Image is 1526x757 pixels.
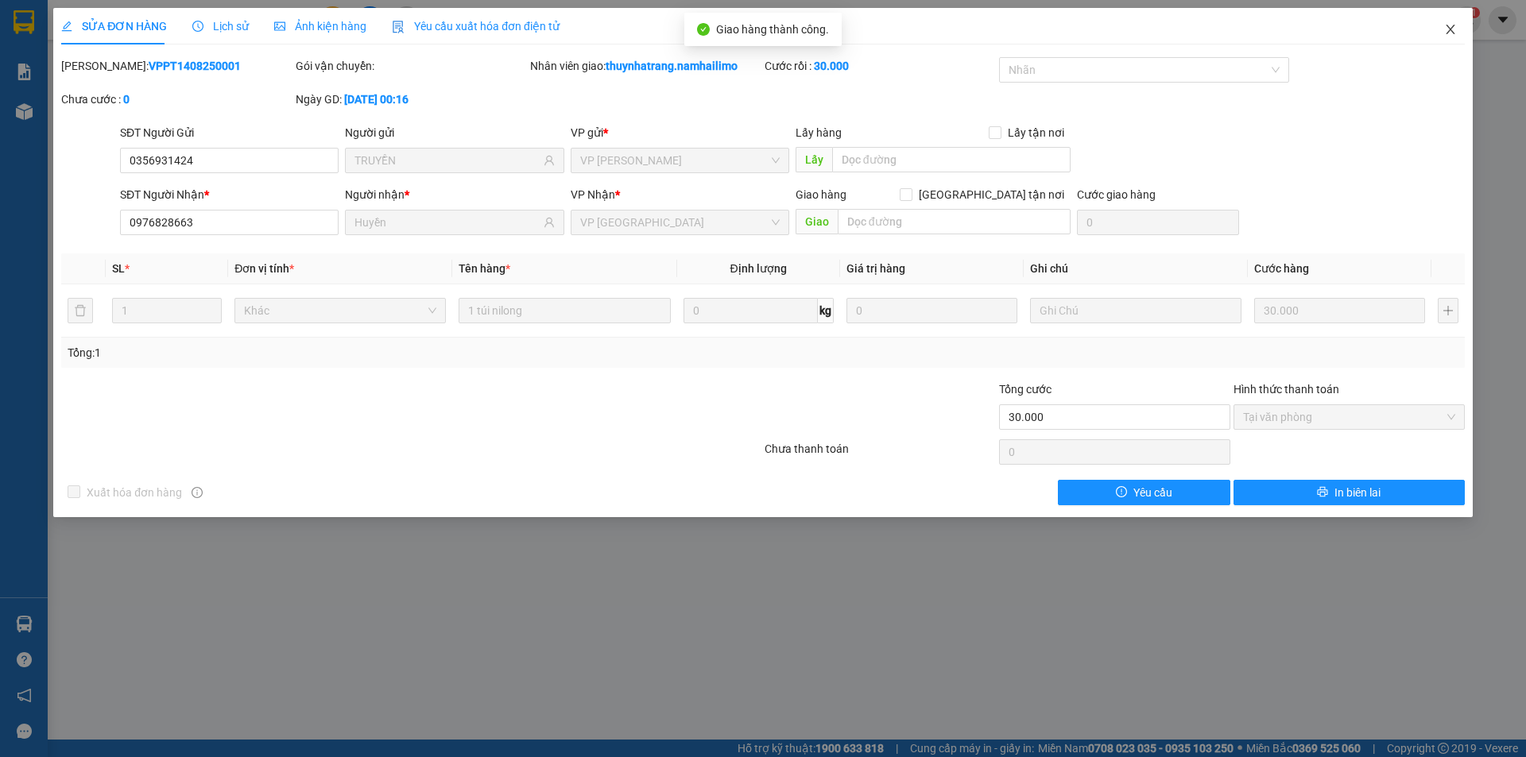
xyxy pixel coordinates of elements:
[1030,298,1241,323] input: Ghi Chú
[1001,124,1071,141] span: Lấy tận nơi
[61,91,292,108] div: Chưa cước :
[697,23,710,36] span: check-circle
[14,71,175,93] div: 0905039100
[796,126,842,139] span: Lấy hàng
[14,52,175,71] div: NGUYÊN
[120,186,339,203] div: SĐT Người Nhận
[459,298,670,323] input: VD: Bàn, Ghế
[274,20,366,33] span: Ảnh kiện hàng
[296,57,527,75] div: Gói vận chuyển:
[354,152,540,169] input: Tên người gửi
[392,21,405,33] img: icon
[186,52,367,74] div: 0901903330
[838,209,1071,234] input: Dọc đường
[296,91,527,108] div: Ngày GD:
[192,20,249,33] span: Lịch sử
[1234,383,1339,396] label: Hình thức thanh toán
[244,299,436,322] span: Khác
[149,60,241,72] b: VPPT1408250001
[61,20,167,33] span: SỬA ĐƠN HÀNG
[14,15,38,32] span: Gửi:
[1428,8,1473,52] button: Close
[763,440,997,468] div: Chưa thanh toán
[580,149,780,172] span: VP Phan Thiết
[1077,188,1156,201] label: Cước giao hàng
[345,186,564,203] div: Người nhận
[192,21,203,32] span: clock-circle
[796,209,838,234] span: Giao
[1444,23,1457,36] span: close
[530,57,761,75] div: Nhân viên giao:
[1133,484,1172,501] span: Yêu cầu
[832,147,1071,172] input: Dọc đường
[606,60,738,72] b: thuynhatrang.namhailimo
[571,188,615,201] span: VP Nhận
[544,155,555,166] span: user
[1317,486,1328,499] span: printer
[912,186,1071,203] span: [GEOGRAPHIC_DATA] tận nơi
[1334,484,1381,501] span: In biên lai
[68,344,589,361] div: Tổng: 1
[14,14,175,52] div: VP [GEOGRAPHIC_DATA]
[123,93,130,106] b: 0
[846,298,1017,323] input: 0
[344,93,409,106] b: [DATE] 00:16
[1254,298,1425,323] input: 0
[459,262,510,275] span: Tên hàng
[186,14,367,33] div: VP Mũi Né
[580,210,780,234] span: VP Nha Trang
[1438,298,1458,323] button: plus
[765,57,996,75] div: Cước rồi :
[392,20,560,33] span: Yêu cầu xuất hóa đơn điện tử
[544,217,555,228] span: user
[1234,480,1465,505] button: printerIn biên lai
[796,188,846,201] span: Giao hàng
[1058,480,1230,505] button: exclamation-circleYêu cầu
[186,83,209,99] span: DĐ:
[186,33,367,52] div: chị [PERSON_NAME]
[345,124,564,141] div: Người gửi
[192,487,203,498] span: info-circle
[814,60,849,72] b: 30.000
[571,124,789,141] div: VP gửi
[354,214,540,231] input: Tên người nhận
[68,298,93,323] button: delete
[186,15,224,32] span: Nhận:
[730,262,787,275] span: Định lượng
[818,298,834,323] span: kg
[846,262,905,275] span: Giá trị hàng
[274,21,285,32] span: picture
[112,262,125,275] span: SL
[1243,405,1455,429] span: Tại văn phòng
[716,23,829,36] span: Giao hàng thành công.
[796,147,832,172] span: Lấy
[1116,486,1127,499] span: exclamation-circle
[61,21,72,32] span: edit
[1254,262,1309,275] span: Cước hàng
[120,124,339,141] div: SĐT Người Gửi
[1024,253,1248,284] th: Ghi chú
[61,57,292,75] div: [PERSON_NAME]:
[999,383,1052,396] span: Tổng cước
[1077,210,1239,235] input: Cước giao hàng
[186,74,367,129] span: 93 [PERSON_NAME]
[234,262,294,275] span: Đơn vị tính
[80,484,188,501] span: Xuất hóa đơn hàng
